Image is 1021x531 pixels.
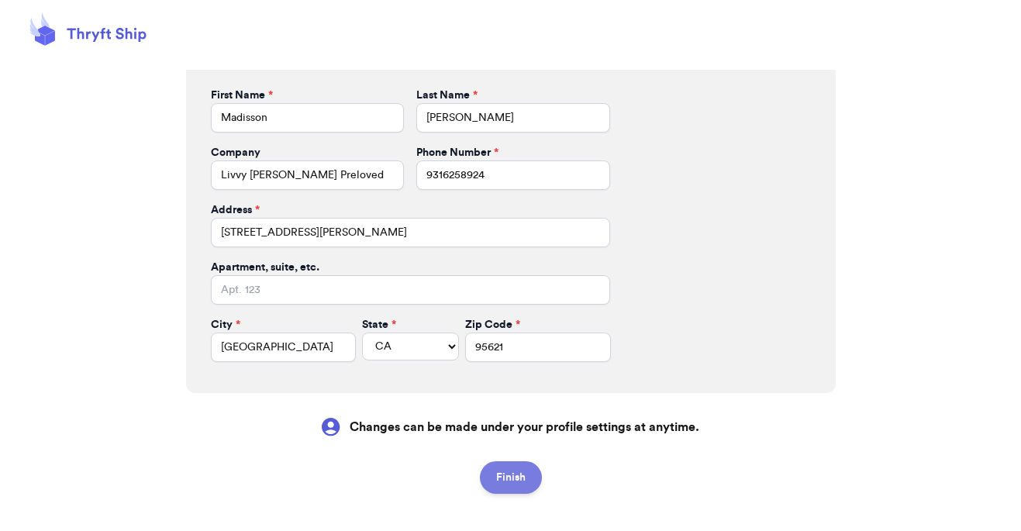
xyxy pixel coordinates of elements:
input: 1234 Main St. [211,218,611,247]
input: John [211,103,405,133]
label: State [362,317,396,333]
input: 1234567890 [416,160,610,190]
input: Jandoe Inc. [211,160,405,190]
label: Apartment, suite, etc. [211,260,319,275]
label: Last Name [416,88,478,103]
label: Address [211,202,260,218]
label: First Name [211,88,273,103]
label: Zip Code [465,317,520,333]
label: City [211,317,240,333]
input: Apt. 123 [211,275,611,305]
button: Finish [480,461,542,494]
label: Phone Number [416,145,498,160]
label: Company [211,145,260,160]
input: Doe [416,103,610,133]
input: 12345 [465,333,611,362]
span: Changes can be made under your profile settings at anytime. [350,418,699,436]
input: City [211,333,357,362]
